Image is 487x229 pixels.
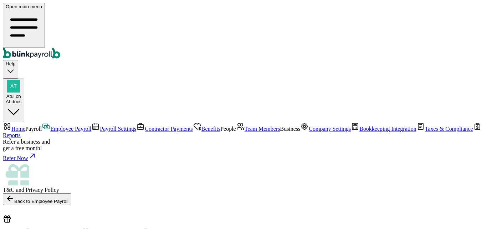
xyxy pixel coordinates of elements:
[201,126,220,132] span: Benefits
[3,60,18,78] button: Help
[145,126,193,132] span: Contractor Payments
[11,126,25,132] span: Home
[416,126,473,132] a: Taxes & Compliance
[6,94,21,99] span: Atul ch
[351,126,416,132] a: Bookkeeping Integration
[3,139,484,151] div: Refer a business and get a free month!
[100,126,136,132] span: Payroll Settings
[3,132,21,138] span: Reports
[300,126,351,132] a: Company Settings
[3,126,482,138] a: Reports
[3,187,59,193] span: and
[359,126,416,132] span: Bookkeeping Integration
[136,126,193,132] a: Contractor Payments
[50,126,91,132] span: Employee Payroll
[42,126,91,132] a: Employee Payroll
[91,126,136,132] a: Payroll Settings
[245,126,280,132] span: Team Members
[3,151,484,161] a: Refer Now
[3,122,484,193] nav: Sidebar
[6,4,42,9] span: Open main menu
[3,126,25,132] a: Home
[26,187,59,193] span: Privacy Policy
[451,195,487,229] iframe: Chat Widget
[425,126,473,132] span: Taxes & Compliance
[6,99,21,104] div: AI docs
[3,3,45,48] button: Open main menu
[25,126,42,132] span: Payroll
[3,3,484,60] nav: Global
[3,187,15,193] span: T&C
[193,126,220,132] a: Benefits
[236,126,280,132] a: Team Members
[3,193,71,205] button: Back to Employee Payroll
[3,79,24,122] button: Atul chAI docs
[220,126,236,132] span: People
[309,126,351,132] span: Company Settings
[280,126,300,132] span: Business
[6,61,15,66] span: Help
